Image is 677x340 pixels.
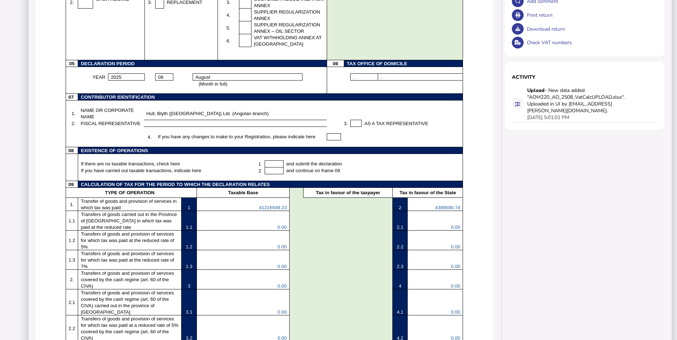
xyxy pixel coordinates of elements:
span: 1.1 [186,225,193,230]
span: 0.00 [451,244,460,249]
span: Transfer of goods and provision of services in which tax was paid [81,199,177,210]
span: August [195,74,210,80]
span: 1. [70,202,74,207]
span: Taxable Base [228,190,258,195]
span: FISCAL REPRESENTATIVE [81,121,141,126]
span: CONTRIBUTOR IDENTIFICATION [81,94,155,100]
span: 4. [148,134,152,140]
div: - New data added "AOM220_AO_2508_VatCalcUPLOAD.xlsx". Uploaded in UI by [EMAIL_ADDRESS][PERSON_NA... [527,87,634,114]
span: NAME OR CORPORATE NAME [81,108,134,119]
span: Transfers of goods carried out in the Province of [GEOGRAPHIC_DATA] in which tax was paid at the ... [81,212,177,230]
span: AS A TAX REPRESENTATIVE [365,121,428,126]
span: SUPPLIER REGULARIZATION ANNEX – OIL SECTOR [254,22,320,34]
span: 1.1 [68,218,75,223]
span: 2.3 [397,264,403,269]
span: DECLARATION PERIOD [81,61,135,66]
i: Data for this filing changed [515,102,520,107]
span: TYPE OF OPERATION [105,190,154,195]
span: 1.3 [68,257,75,263]
span: CALCULATION OF TAX FOR THE PERIOD TO WHICH THE DECLARATION RELATES [81,182,270,187]
span: 2.1 [397,225,403,230]
span: 05 [69,61,75,66]
span: 0.00 [451,283,460,289]
span: Transfers of goods and provision of services for which tax was paid at the reduced rate of 5% [81,231,174,249]
span: 1 [258,161,261,167]
span: . [353,74,355,80]
span: 6. [226,38,230,43]
span: 1.2 [68,238,75,243]
button: Download return [512,23,524,35]
span: 41216549.23 [259,205,287,210]
span: 08 [158,74,163,80]
span: 3 [188,283,190,289]
span: 0.00 [278,283,287,289]
span: 2. [70,277,74,282]
span: 1. [72,111,76,116]
span: 1.3 [186,264,193,269]
span: 0.00 [451,309,460,315]
span: . [381,74,382,80]
button: Open printable view of return. [512,9,524,21]
div: Print return [525,8,657,22]
div: Download return [525,22,657,36]
span: EXISTENCE OF OPERATIONS [81,148,148,153]
span: Transfers of goods and provision of services covered by the cash regime (art. 60 of the CIVA) car... [81,290,174,315]
span: 0.00 [451,264,460,269]
span: 5. [226,25,230,31]
span: Transfers of goods and provision of services covered by the cash regime (art. 60 of the CIVA) [81,271,174,289]
span: 2.2 [397,244,403,249]
div: [DATE] 5:01:01 PM [527,114,569,121]
span: 2. [72,121,76,126]
span: Transfers of goods and provision of services for which tax was paid at the reduced rate of 7% [81,251,174,269]
span: 2025 [111,74,122,80]
span: Tax in favour of the taxpayer [316,190,380,195]
span: Tax in favour of the State [399,190,456,195]
span: 2 [399,205,401,210]
span: TAX OFFICE OF DOMICILE [347,61,407,66]
span: 4.1 [397,309,403,315]
button: Check VAT numbers on return. [512,37,524,48]
span: VAT WITHHOLDING ANNEX AT [GEOGRAPHIC_DATA] [254,35,322,47]
span: 0.00 [278,244,287,249]
span: 2 [258,168,261,174]
span: SUPPLIER REGULARIZATION ANNEX [254,9,320,21]
span: 4 [399,283,401,289]
span: 07 [68,94,74,100]
strong: Upload [527,87,545,94]
div: Check VAT numbers [525,36,657,50]
span: 0.00 [278,309,287,315]
span: 2.1 [68,300,75,305]
span: 4389590.74 [435,205,460,210]
span: (Month in full) [177,81,227,87]
span: 2.2 [68,326,75,331]
span: YEAR [92,74,105,80]
span: 0.00 [278,225,287,230]
span: 3. [344,121,348,126]
span: and submit the declaration [286,161,342,166]
span: 4. [226,12,230,18]
span: Hull, Blyth ([GEOGRAPHIC_DATA]) Ltd. (Angolan branch) [146,111,269,116]
span: If you have any changes to make to your Registration, please indicate here [158,134,316,139]
span: 1 [188,205,190,210]
span: 09 [68,182,74,187]
h1: Activity [512,74,657,81]
span: 0.00 [278,264,287,269]
span: and continue on frame 09 [286,168,340,173]
span: If there are no taxable transactions, check here [81,161,180,166]
span: If you have carried out taxable transactions, indicate here [81,168,202,173]
span: 1.2 [186,244,193,249]
span: 08 [68,148,74,153]
span: 3.1 [186,309,193,315]
span: 06 [333,61,338,66]
span: 0.00 [451,225,460,230]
